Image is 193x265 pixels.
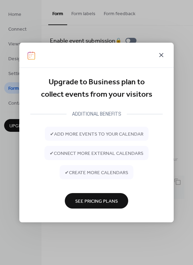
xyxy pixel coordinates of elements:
span: ✔ add more events to your calendar [50,130,143,138]
span: ✔ create more calendars [65,169,128,176]
div: ADDITIONAL BENEFITS [67,110,127,118]
div: Upgrade to Business plan to collect events from your visitors [30,76,163,101]
button: See Pricing Plans [65,193,128,209]
span: See Pricing Plans [75,198,118,205]
img: logo-icon [28,52,35,60]
span: ✔ connect more external calendars [50,150,143,157]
